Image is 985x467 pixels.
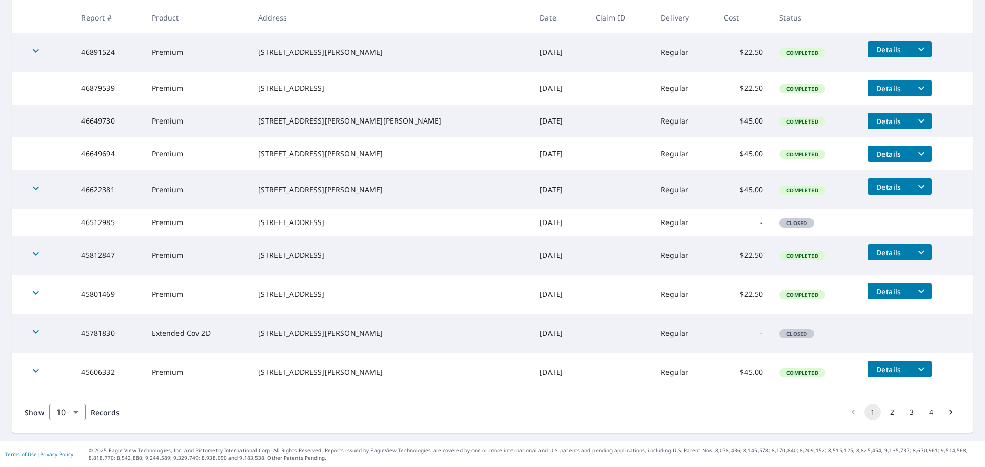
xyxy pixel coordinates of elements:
span: Details [874,182,904,192]
p: | [5,451,73,457]
div: [STREET_ADDRESS] [258,217,523,228]
button: filesDropdownBtn-45812847 [911,244,932,260]
div: [STREET_ADDRESS][PERSON_NAME] [258,328,523,338]
div: [STREET_ADDRESS][PERSON_NAME] [258,47,523,57]
td: Premium [144,209,250,236]
button: filesDropdownBtn-46879539 [911,80,932,96]
div: [STREET_ADDRESS][PERSON_NAME] [258,149,523,159]
span: Details [874,287,904,296]
td: [DATE] [531,353,587,392]
span: Completed [780,85,824,92]
td: $45.00 [716,105,771,137]
a: Privacy Policy [40,451,73,458]
td: Regular [653,170,716,209]
a: Terms of Use [5,451,37,458]
td: Premium [144,275,250,314]
td: Premium [144,353,250,392]
td: 46512985 [73,209,143,236]
td: 46891524 [73,33,143,72]
th: Delivery [653,3,716,33]
button: filesDropdownBtn-46649694 [911,146,932,162]
td: Regular [653,275,716,314]
td: Regular [653,236,716,275]
div: [STREET_ADDRESS] [258,250,523,260]
td: - [716,314,771,353]
td: $22.50 [716,275,771,314]
span: Closed [780,219,813,227]
div: [STREET_ADDRESS] [258,83,523,93]
td: Regular [653,353,716,392]
div: 10 [49,398,86,427]
span: Completed [780,187,824,194]
div: [STREET_ADDRESS] [258,289,523,299]
td: 46649730 [73,105,143,137]
td: [DATE] [531,72,587,105]
td: Regular [653,33,716,72]
button: filesDropdownBtn-46891524 [911,41,932,57]
button: Go to page 3 [903,404,920,420]
th: Address [250,3,531,33]
button: Go to page 2 [884,404,900,420]
td: Premium [144,33,250,72]
span: Completed [780,151,824,158]
button: Go to next page [942,404,959,420]
button: filesDropdownBtn-46622381 [911,178,932,195]
td: $22.50 [716,33,771,72]
td: 45812847 [73,236,143,275]
td: Premium [144,170,250,209]
td: 45606332 [73,353,143,392]
span: Completed [780,291,824,298]
span: Details [874,149,904,159]
span: Completed [780,369,824,376]
th: Status [771,3,859,33]
td: [DATE] [531,275,587,314]
span: Show [25,408,44,417]
button: detailsBtn-46879539 [868,80,911,96]
td: [DATE] [531,209,587,236]
nav: pagination navigation [843,404,960,420]
td: Premium [144,137,250,170]
span: Completed [780,252,824,259]
td: $22.50 [716,236,771,275]
td: Regular [653,137,716,170]
span: Closed [780,330,813,337]
td: Regular [653,105,716,137]
span: Details [874,248,904,257]
span: Completed [780,49,824,56]
td: Extended Cov 2D [144,314,250,353]
th: Date [531,3,587,33]
div: [STREET_ADDRESS][PERSON_NAME][PERSON_NAME] [258,116,523,126]
td: 45801469 [73,275,143,314]
td: $45.00 [716,353,771,392]
button: detailsBtn-46649694 [868,146,911,162]
td: $22.50 [716,72,771,105]
span: Details [874,45,904,54]
span: Completed [780,118,824,125]
td: 45781830 [73,314,143,353]
th: Claim ID [587,3,653,33]
th: Product [144,3,250,33]
p: © 2025 Eagle View Technologies, Inc. and Pictometry International Corp. All Rights Reserved. Repo... [89,446,980,462]
button: filesDropdownBtn-45801469 [911,283,932,299]
span: Details [874,364,904,374]
button: page 1 [864,404,881,420]
td: [DATE] [531,170,587,209]
td: Premium [144,72,250,105]
span: Details [874,84,904,93]
button: detailsBtn-45812847 [868,244,911,260]
td: [DATE] [531,105,587,137]
td: Regular [653,314,716,353]
button: Go to page 4 [923,404,939,420]
div: Show 10 records [49,404,86,420]
button: detailsBtn-46622381 [868,178,911,195]
div: [STREET_ADDRESS][PERSON_NAME] [258,185,523,195]
td: 46649694 [73,137,143,170]
button: filesDropdownBtn-45606332 [911,361,932,377]
td: Premium [144,105,250,137]
th: Report # [73,3,143,33]
td: - [716,209,771,236]
td: 46622381 [73,170,143,209]
td: [DATE] [531,137,587,170]
button: filesDropdownBtn-46649730 [911,113,932,129]
button: detailsBtn-46891524 [868,41,911,57]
